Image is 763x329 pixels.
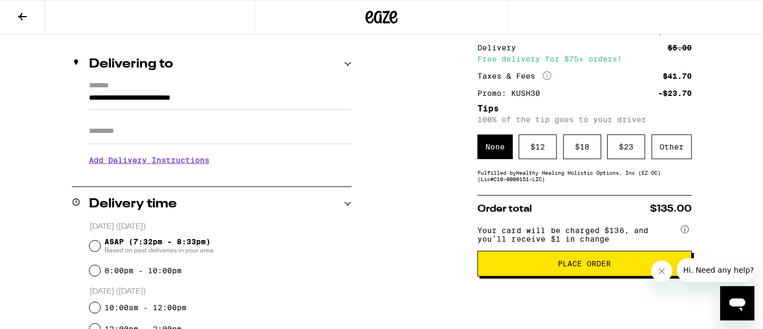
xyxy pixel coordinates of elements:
[658,28,692,35] div: $117.00
[89,222,351,232] p: [DATE] ([DATE])
[477,115,692,124] p: 100% of the tip goes to your driver
[650,204,692,214] span: $135.00
[477,169,692,182] div: Fulfilled by Healthy Healing Holistic Options, Inc (EZ OC) (Lic# C10-0000151-LIC )
[558,260,611,267] span: Place Order
[477,222,679,243] span: Your card will be charged $136, and you’ll receive $1 in change
[89,198,177,211] h2: Delivery time
[104,246,213,255] span: Based on past deliveries in your area
[477,134,513,159] div: None
[477,251,692,276] button: Place Order
[104,266,182,275] label: 8:00pm - 10:00pm
[104,303,186,312] label: 10:00am - 12:00pm
[652,134,692,159] div: Other
[477,89,548,97] div: Promo: KUSH30
[668,44,692,51] div: $5.00
[607,134,645,159] div: $ 23
[677,258,754,282] iframe: Message from company
[477,71,551,81] div: Taxes & Fees
[651,260,672,282] iframe: Close message
[658,89,692,97] div: -$23.70
[477,44,523,51] div: Delivery
[89,58,173,71] h2: Delivering to
[477,204,532,214] span: Order total
[563,134,601,159] div: $ 18
[477,28,523,35] div: Subtotal
[477,104,692,113] h5: Tips
[477,55,692,63] div: Free delivery for $75+ orders!
[89,148,351,173] h3: Add Delivery Instructions
[89,173,351,181] p: We'll contact you at [PHONE_NUMBER] when we arrive
[89,287,351,297] p: [DATE] ([DATE])
[519,134,557,159] div: $ 12
[720,286,754,320] iframe: Button to launch messaging window
[663,72,692,80] div: $41.70
[104,237,213,255] span: ASAP (7:32pm - 8:33pm)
